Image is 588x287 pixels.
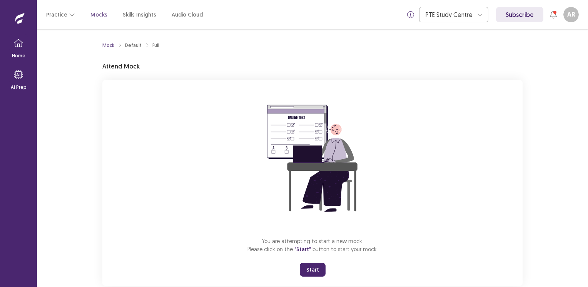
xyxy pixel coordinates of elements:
span: "Start" [294,246,311,253]
a: Subscribe [496,7,543,22]
button: Practice [46,8,75,22]
p: AI Prep [11,84,27,91]
button: Start [300,263,326,277]
p: Attend Mock [102,62,140,71]
button: AR [563,7,579,22]
p: You are attempting to start a new mock. Please click on the button to start your mock. [247,237,378,254]
button: info [404,8,418,22]
div: PTE Study Centre [426,7,473,22]
nav: breadcrumb [102,42,159,49]
a: Audio Cloud [172,11,203,19]
a: Skills Insights [123,11,156,19]
p: Home [12,52,25,59]
a: Mock [102,42,114,49]
img: attend-mock [243,89,382,228]
a: Mocks [90,11,107,19]
div: Default [125,42,142,49]
div: Full [152,42,159,49]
